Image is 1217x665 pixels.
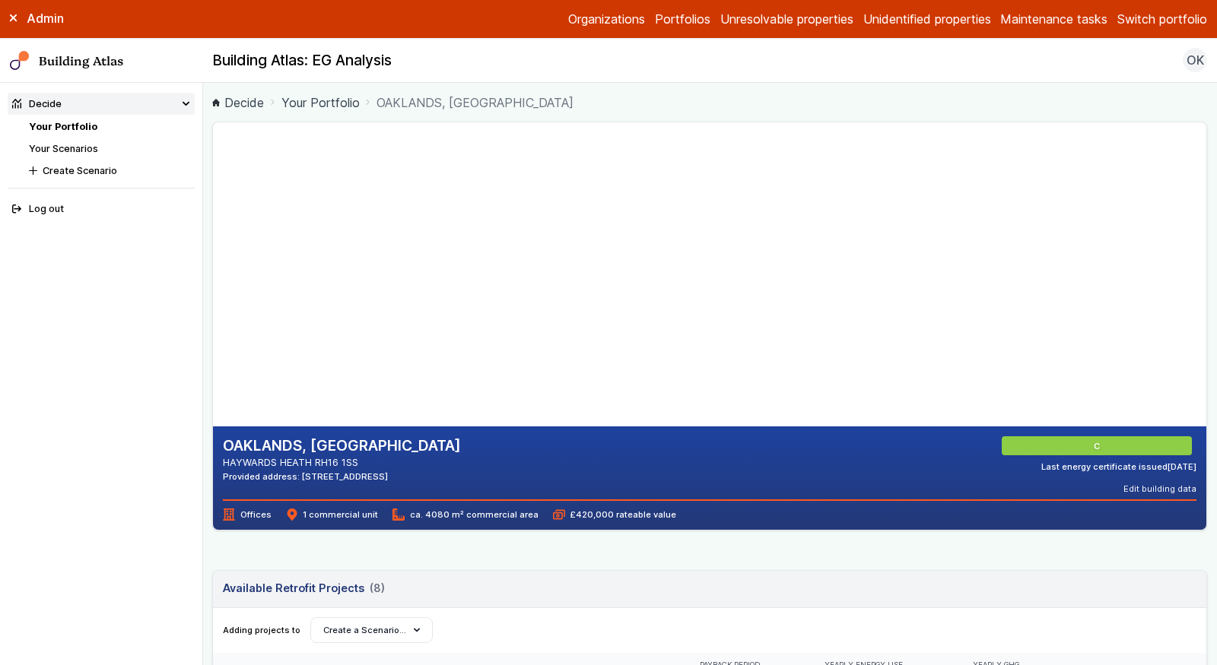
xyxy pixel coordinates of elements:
[223,470,461,483] div: Provided address: [STREET_ADDRESS]
[310,617,433,643] button: Create a Scenario…
[29,121,97,132] a: Your Portfolio
[1096,440,1102,452] span: C
[1041,461,1196,473] div: Last energy certificate issued
[223,436,461,456] h2: OAKLANDS, [GEOGRAPHIC_DATA]
[377,93,574,112] span: OAKLANDS, [GEOGRAPHIC_DATA]
[212,93,264,112] a: Decide
[720,10,853,28] a: Unresolvable properties
[863,10,991,28] a: Unidentified properties
[223,624,300,636] span: Adding projects to
[370,580,385,597] span: (8)
[212,51,392,71] h2: Building Atlas: EG Analysis
[286,508,378,521] span: 1 commercial unit
[1187,51,1204,69] span: OK
[281,93,360,112] a: Your Portfolio
[29,143,98,154] a: Your Scenarios
[1123,483,1196,495] button: Edit building data
[223,580,384,597] h3: Available Retrofit Projects
[655,10,710,28] a: Portfolios
[392,508,538,521] span: ca. 4080 m² commercial area
[1000,10,1107,28] a: Maintenance tasks
[553,508,676,521] span: £420,000 rateable value
[1168,461,1196,472] time: [DATE]
[24,160,195,182] button: Create Scenario
[568,10,645,28] a: Organizations
[12,97,62,111] div: Decide
[223,455,461,470] address: HAYWARDS HEATH RH16 1SS
[223,508,271,521] span: Offices
[10,51,30,71] img: main-0bbd2752.svg
[1183,48,1207,72] button: OK
[8,198,195,220] button: Log out
[1117,10,1207,28] button: Switch portfolio
[8,93,195,115] summary: Decide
